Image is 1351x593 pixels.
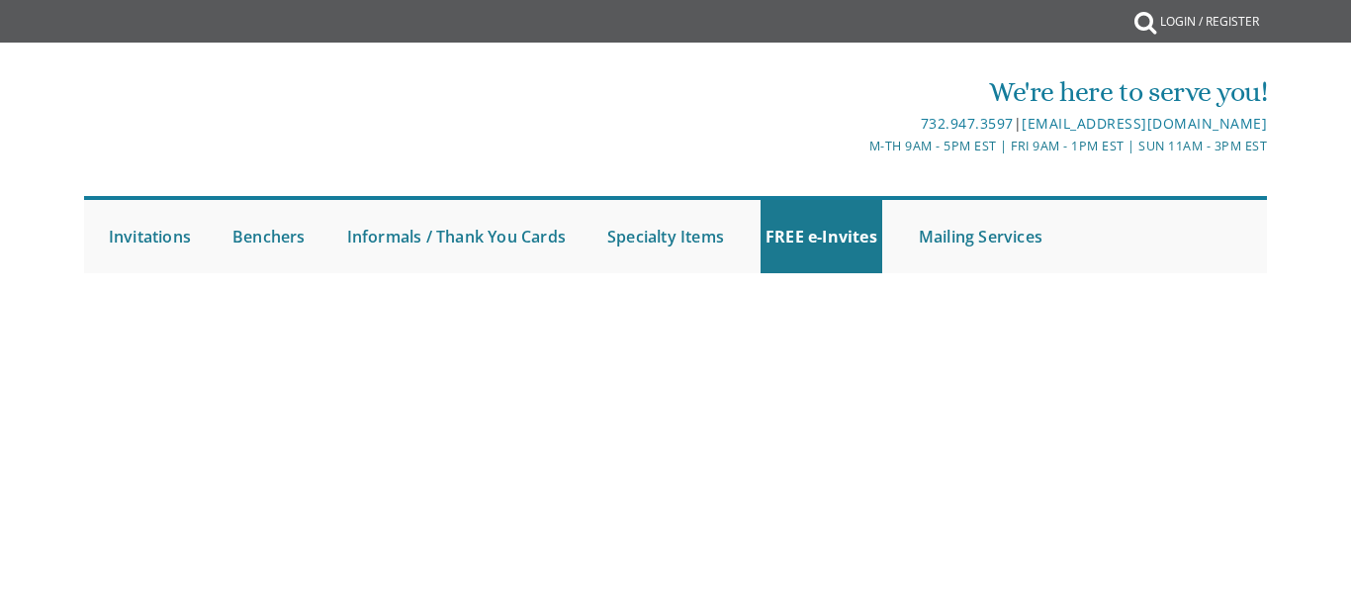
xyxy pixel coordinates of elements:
a: FREE e-Invites [761,200,882,273]
a: Invitations [104,200,196,273]
a: Informals / Thank You Cards [342,200,571,273]
a: [EMAIL_ADDRESS][DOMAIN_NAME] [1022,114,1267,133]
a: Mailing Services [914,200,1047,273]
div: | [480,112,1268,136]
div: We're here to serve you! [480,72,1268,112]
a: Benchers [227,200,311,273]
a: 732.947.3597 [921,114,1014,133]
a: Specialty Items [602,200,729,273]
div: M-Th 9am - 5pm EST | Fri 9am - 1pm EST | Sun 11am - 3pm EST [480,136,1268,156]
